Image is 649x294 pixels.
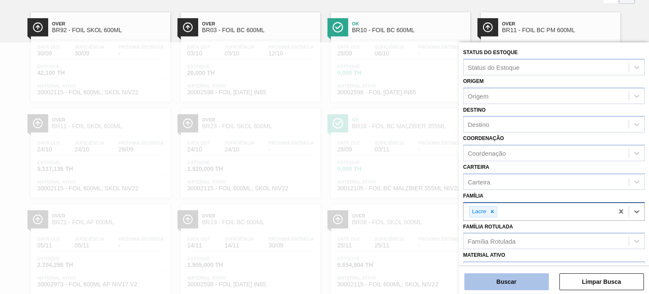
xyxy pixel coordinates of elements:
[469,206,488,217] div: Lacre
[175,6,324,102] a: ÍconeOverBR03 - FOIL BC 600MLData out03/10Suficiência03/10Próxima Entrega12/10Estoque20,000 THMat...
[468,121,489,128] div: Destino
[333,22,343,33] img: Ícone
[463,252,505,258] label: Material ativo
[33,22,43,33] img: Ícone
[468,92,488,99] div: Origem
[463,78,484,84] label: Origem
[183,22,193,33] img: Ícone
[463,193,483,199] label: Família
[352,27,466,33] span: BR10 - FOIL BC 600ML
[202,21,316,26] span: Over
[52,21,166,26] span: Over
[52,27,166,33] span: BR92 - FOIL SKOL 600ML
[502,27,616,33] span: BR11 - FOIL BC PM 600ML
[468,178,490,185] div: Carteira
[468,238,515,245] div: Família Rotulada
[502,21,616,26] span: Over
[463,164,489,170] label: Carteira
[25,6,175,102] a: ÍconeOverBR92 - FOIL SKOL 600MLData out30/09Suficiência30/09Próxima Entrega-Estoque42,100 THMater...
[463,135,504,141] label: Coordenação
[468,63,520,71] div: Status do Estoque
[468,150,506,157] div: Coordenação
[463,224,513,230] label: Família Rotulada
[352,21,466,26] span: Ok
[483,22,493,33] img: Ícone
[463,49,518,55] label: Status do Estoque
[324,6,474,102] a: ÍconeOkBR10 - FOIL BC 600MLData out28/09Suficiência06/10Próxima Entrega-Estoque0,000 THMaterial a...
[463,107,485,113] label: Destino
[474,6,624,102] a: ÍconeOverBR11 - FOIL BC PM 600MLData out10/10Suficiência10/10Próxima Entrega-Estoque488,000 THMat...
[202,27,316,33] span: BR03 - FOIL BC 600ML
